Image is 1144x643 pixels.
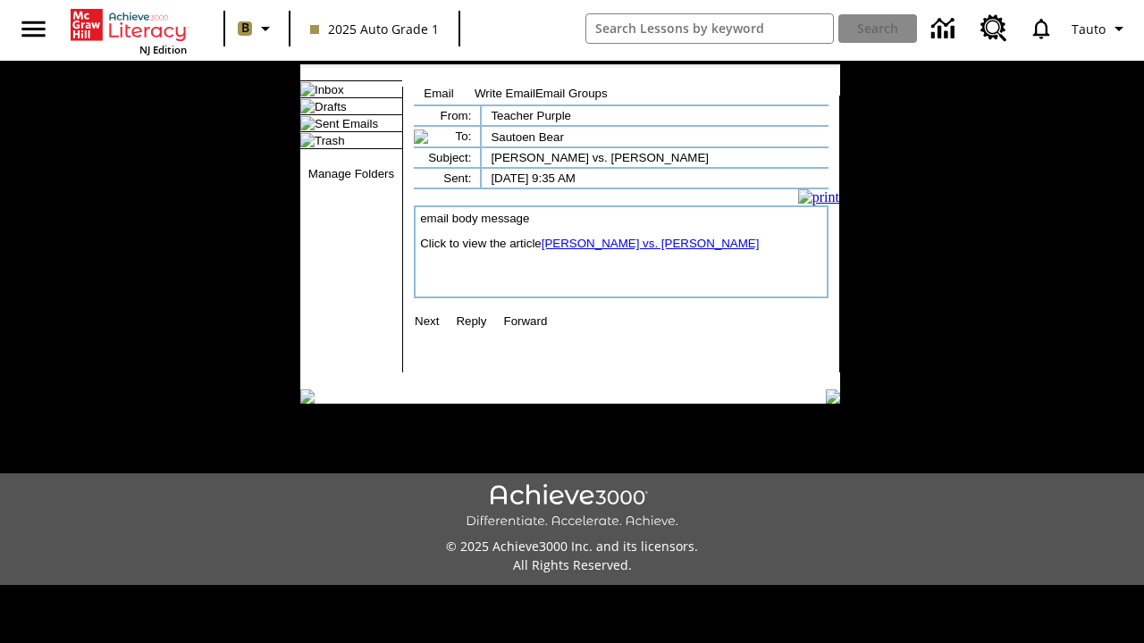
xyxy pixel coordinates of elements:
a: Reply [456,314,486,328]
span: B [241,17,249,39]
a: Resource Center, Will open in new tab [970,4,1018,53]
a: Email Groups [535,87,608,100]
img: print [798,189,839,205]
a: Notifications [1018,5,1064,52]
a: Trash [315,134,345,147]
font: Click to view the article [420,237,759,250]
a: Drafts [315,100,347,113]
img: table_footer_right.gif [826,389,840,404]
img: folder_icon.gif [300,99,315,113]
td: Sent: [428,171,471,185]
a: [PERSON_NAME] vs. [PERSON_NAME] [542,237,760,250]
span: Tauto [1072,20,1106,38]
a: Email [424,87,453,100]
a: Forward [503,314,547,328]
a: Next [415,314,439,328]
a: Sent Emails [315,117,378,130]
img: black_spacer.gif [402,372,840,373]
button: Open side menu [7,3,60,55]
span: 2025 Auto Grade 1 [310,20,439,38]
img: to_icon.gif [414,129,428,144]
td: [DATE] 9:35 AM [491,171,828,185]
td: Subject: [428,151,471,164]
td: From: [428,109,471,122]
a: Data Center [921,4,970,54]
img: folder_icon_pick.gif [300,116,315,130]
td: email body message [417,209,825,265]
a: Write Email [475,87,535,100]
img: Achieve3000 Differentiate Accelerate Achieve [466,484,678,530]
input: search field [586,14,833,43]
a: Inbox [315,83,344,96]
img: folder_icon.gif [300,82,315,96]
div: Home [71,5,187,56]
button: Profile/Settings [1064,13,1137,45]
td: To: [428,129,471,144]
a: Manage Folders [308,167,394,180]
img: folder_icon.gif [300,133,315,147]
td: Teacher Purple [491,109,828,122]
td: Sautoen Bear [491,129,828,144]
span: NJ Edition [139,43,187,56]
td: [PERSON_NAME] vs. [PERSON_NAME] [491,151,828,164]
img: table_footer_left.gif [300,389,315,404]
button: Boost Class color is light brown. Change class color [231,13,283,45]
